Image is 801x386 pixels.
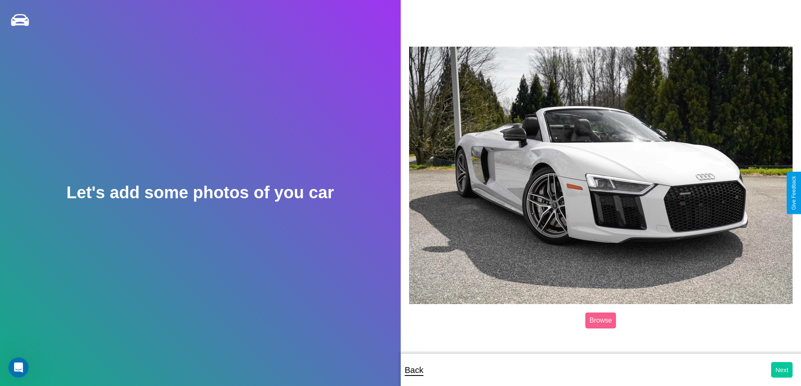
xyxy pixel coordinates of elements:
[409,47,793,304] img: posted
[405,362,423,378] p: Back
[8,357,29,378] iframe: Intercom live chat
[66,183,334,202] h2: Let's add some photos of you car
[791,176,797,210] div: Give Feedback
[771,362,793,378] button: Next
[585,312,616,328] label: Browse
